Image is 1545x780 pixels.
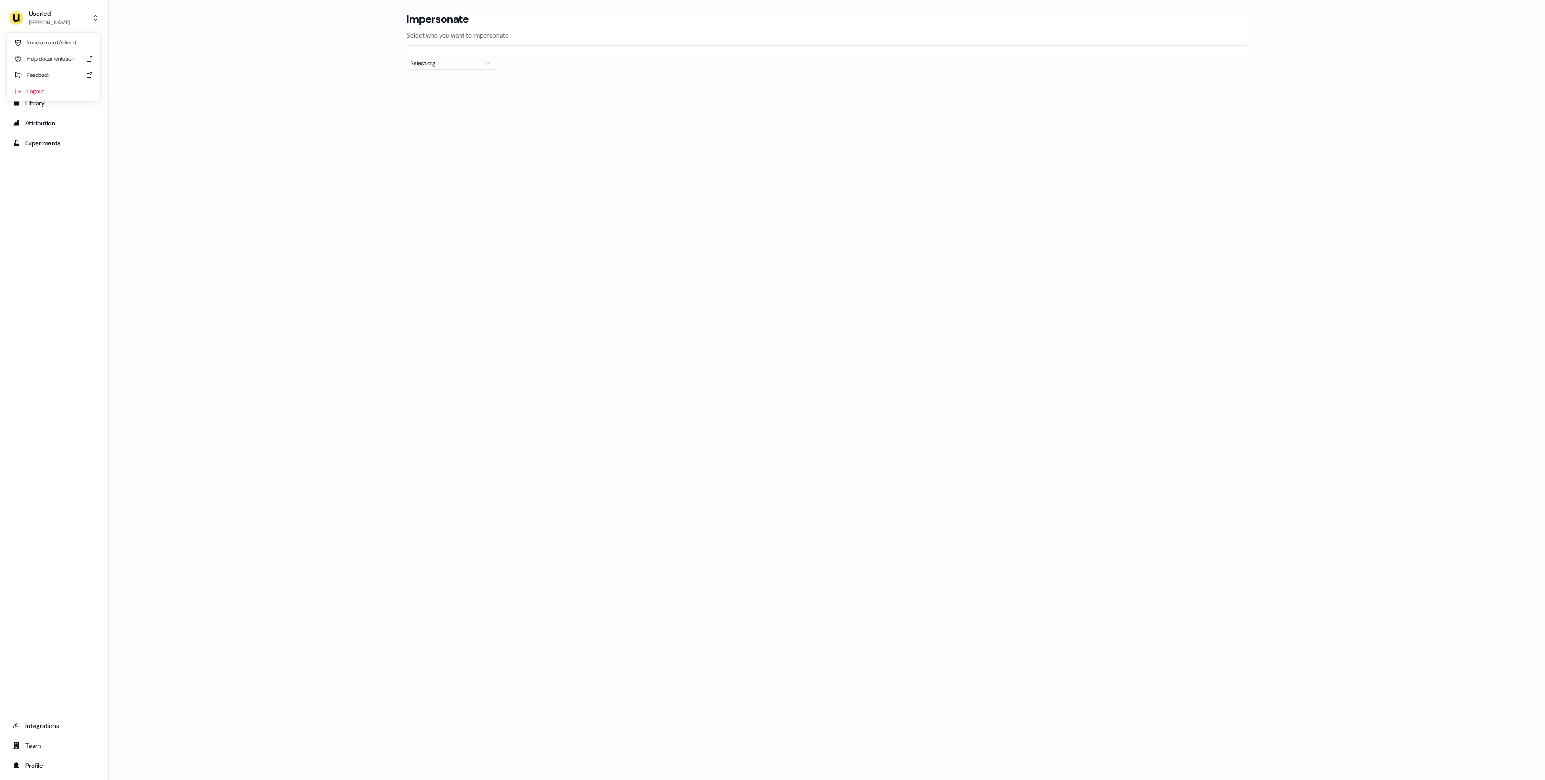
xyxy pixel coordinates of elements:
div: Userled [29,9,70,18]
div: Userled[PERSON_NAME] [7,33,100,101]
div: [PERSON_NAME] [29,18,70,27]
div: Impersonate (Admin) [11,34,97,51]
button: Userled[PERSON_NAME] [7,7,101,29]
div: Feedback [11,67,97,83]
div: Help documentation [11,51,97,67]
div: Logout [11,83,97,100]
